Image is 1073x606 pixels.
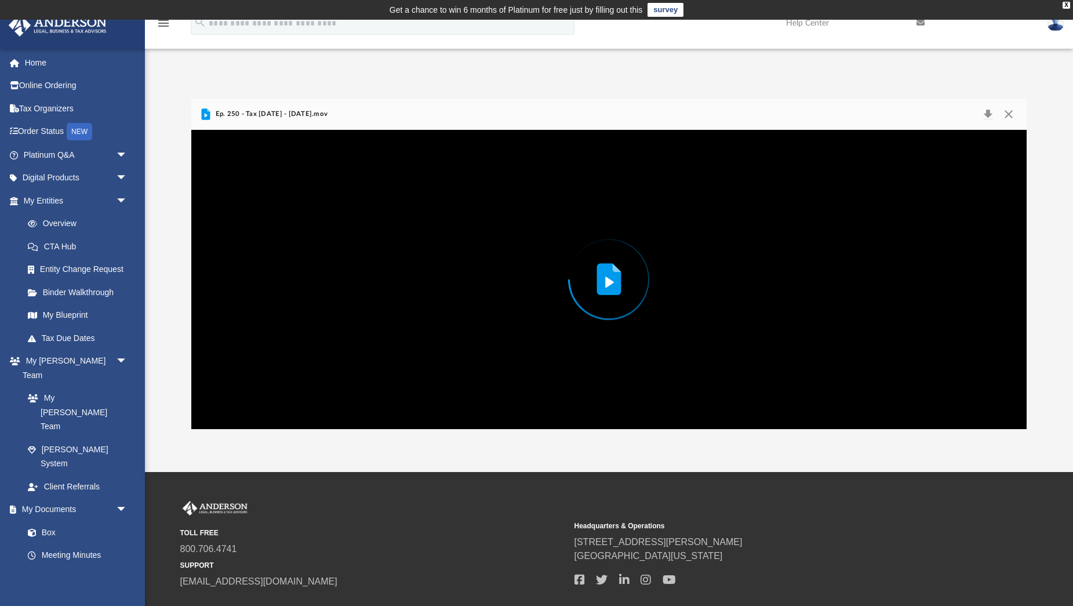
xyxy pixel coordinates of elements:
[16,521,133,544] a: Box
[180,576,337,586] a: [EMAIL_ADDRESS][DOMAIN_NAME]
[16,544,139,567] a: Meeting Minutes
[191,99,1027,429] div: Preview
[157,22,170,30] a: menu
[16,326,145,350] a: Tax Due Dates
[180,528,566,538] small: TOLL FREE
[116,189,139,213] span: arrow_drop_down
[8,166,145,190] a: Digital Productsarrow_drop_down
[8,143,145,166] a: Platinum Q&Aarrow_drop_down
[16,475,139,498] a: Client Referrals
[8,189,145,212] a: My Entitiesarrow_drop_down
[390,3,643,17] div: Get a chance to win 6 months of Platinum for free just by filling out this
[998,106,1019,122] button: Close
[67,123,92,140] div: NEW
[116,350,139,373] span: arrow_drop_down
[157,16,170,30] i: menu
[16,438,139,475] a: [PERSON_NAME] System
[8,97,145,120] a: Tax Organizers
[574,521,961,531] small: Headquarters & Operations
[16,212,145,235] a: Overview
[16,567,133,590] a: Forms Library
[116,166,139,190] span: arrow_drop_down
[8,498,139,521] a: My Documentsarrow_drop_down
[16,235,145,258] a: CTA Hub
[16,304,139,327] a: My Blueprint
[1063,2,1070,9] div: close
[574,537,743,547] a: [STREET_ADDRESS][PERSON_NAME]
[213,109,328,119] span: Ep. 250 - Tax [DATE] - [DATE].mov
[180,501,250,516] img: Anderson Advisors Platinum Portal
[116,498,139,522] span: arrow_drop_down
[8,350,139,387] a: My [PERSON_NAME] Teamarrow_drop_down
[194,16,206,28] i: search
[16,387,133,438] a: My [PERSON_NAME] Team
[5,14,110,37] img: Anderson Advisors Platinum Portal
[8,120,145,144] a: Order StatusNEW
[180,544,237,554] a: 800.706.4741
[977,106,998,122] button: Download
[116,143,139,167] span: arrow_drop_down
[1047,14,1064,31] img: User Pic
[16,258,145,281] a: Entity Change Request
[8,51,145,74] a: Home
[16,281,145,304] a: Binder Walkthrough
[648,3,683,17] a: survey
[8,74,145,97] a: Online Ordering
[574,551,723,561] a: [GEOGRAPHIC_DATA][US_STATE]
[180,560,566,571] small: SUPPORT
